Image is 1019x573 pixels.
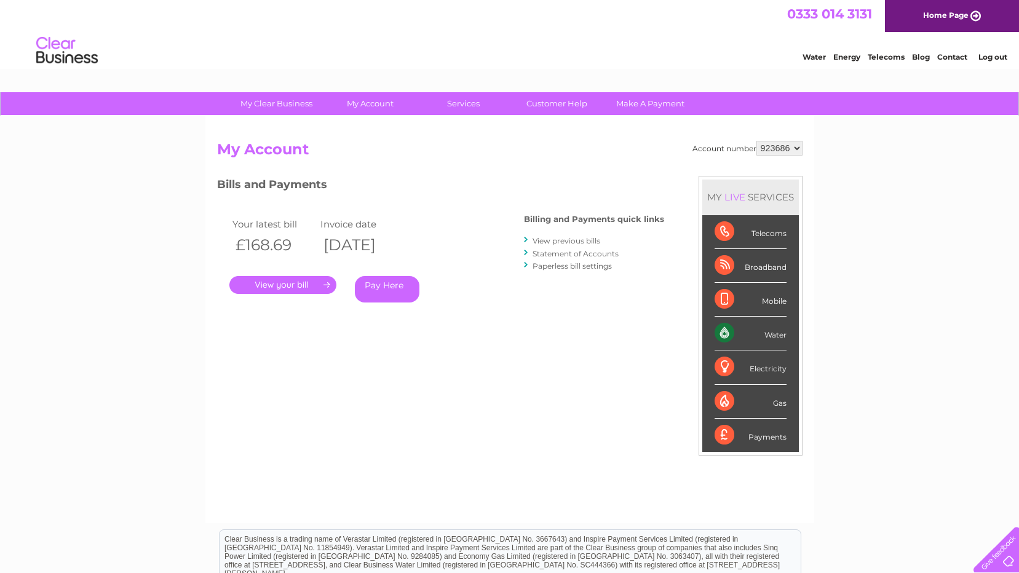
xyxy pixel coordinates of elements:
a: Contact [937,52,967,61]
a: Telecoms [868,52,905,61]
div: Broadband [715,249,787,283]
div: Gas [715,385,787,419]
th: [DATE] [317,232,406,258]
a: 0333 014 3131 [787,6,872,22]
img: logo.png [36,32,98,69]
div: Payments [715,419,787,452]
a: Services [413,92,514,115]
td: Your latest bill [229,216,318,232]
div: Telecoms [715,215,787,249]
a: My Clear Business [226,92,327,115]
div: Mobile [715,283,787,317]
a: My Account [319,92,421,115]
h2: My Account [217,141,803,164]
h4: Billing and Payments quick links [524,215,664,224]
td: Invoice date [317,216,406,232]
a: . [229,276,336,294]
a: Statement of Accounts [533,249,619,258]
th: £168.69 [229,232,318,258]
a: Customer Help [506,92,608,115]
h3: Bills and Payments [217,176,664,197]
div: Electricity [715,350,787,384]
a: Log out [978,52,1007,61]
a: Make A Payment [600,92,701,115]
div: Clear Business is a trading name of Verastar Limited (registered in [GEOGRAPHIC_DATA] No. 3667643... [220,7,801,60]
a: Pay Here [355,276,419,302]
a: Water [803,52,826,61]
a: View previous bills [533,236,600,245]
a: Paperless bill settings [533,261,612,271]
div: Water [715,317,787,350]
div: LIVE [722,191,748,203]
div: Account number [692,141,803,156]
a: Blog [912,52,930,61]
div: MY SERVICES [702,180,799,215]
a: Energy [833,52,860,61]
